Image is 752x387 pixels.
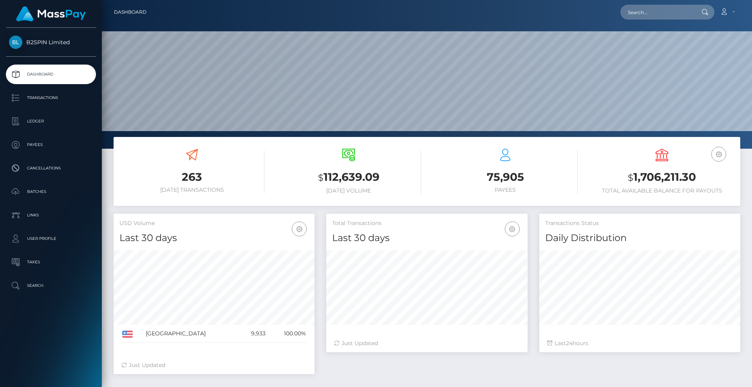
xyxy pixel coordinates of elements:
[9,233,93,245] p: User Profile
[9,256,93,268] p: Taxes
[545,220,734,227] h5: Transactions Status
[6,252,96,272] a: Taxes
[589,169,734,185] h3: 1,706,211.30
[6,112,96,131] a: Ledger
[6,39,96,46] span: B2SPIN Limited
[433,187,578,193] h6: Payees
[6,182,96,202] a: Batches
[119,231,309,245] h4: Last 30 days
[9,209,93,221] p: Links
[334,339,519,347] div: Just Updated
[628,172,633,183] small: $
[9,186,93,198] p: Batches
[433,169,578,185] h3: 75,905
[276,169,421,185] h3: 112,639.09
[620,5,694,20] input: Search...
[545,231,734,245] h4: Daily Distribution
[9,139,93,151] p: Payees
[332,231,521,245] h4: Last 30 days
[119,169,264,185] h3: 263
[119,187,264,193] h6: [DATE] Transactions
[268,325,309,343] td: 100.00%
[6,88,96,108] a: Transactions
[122,331,133,338] img: US.png
[276,187,421,194] h6: [DATE] Volume
[9,115,93,127] p: Ledger
[6,158,96,178] a: Cancellations
[143,325,239,343] td: [GEOGRAPHIC_DATA]
[239,325,269,343] td: 9,933
[9,36,22,49] img: B2SPIN Limited
[332,220,521,227] h5: Total Transactions
[589,187,734,194] h6: Total Available Balance for Payouts
[9,280,93,292] p: Search
[6,229,96,248] a: User Profile
[318,172,324,183] small: $
[9,162,93,174] p: Cancellations
[6,135,96,155] a: Payees
[114,4,146,20] a: Dashboard
[6,65,96,84] a: Dashboard
[6,276,96,295] a: Search
[16,6,86,22] img: MassPay Logo
[119,220,309,227] h5: USD Volume
[121,361,307,369] div: Just Updated
[547,339,732,347] div: Last hours
[6,205,96,225] a: Links
[566,340,573,347] span: 24
[9,68,93,80] p: Dashboard
[9,92,93,104] p: Transactions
